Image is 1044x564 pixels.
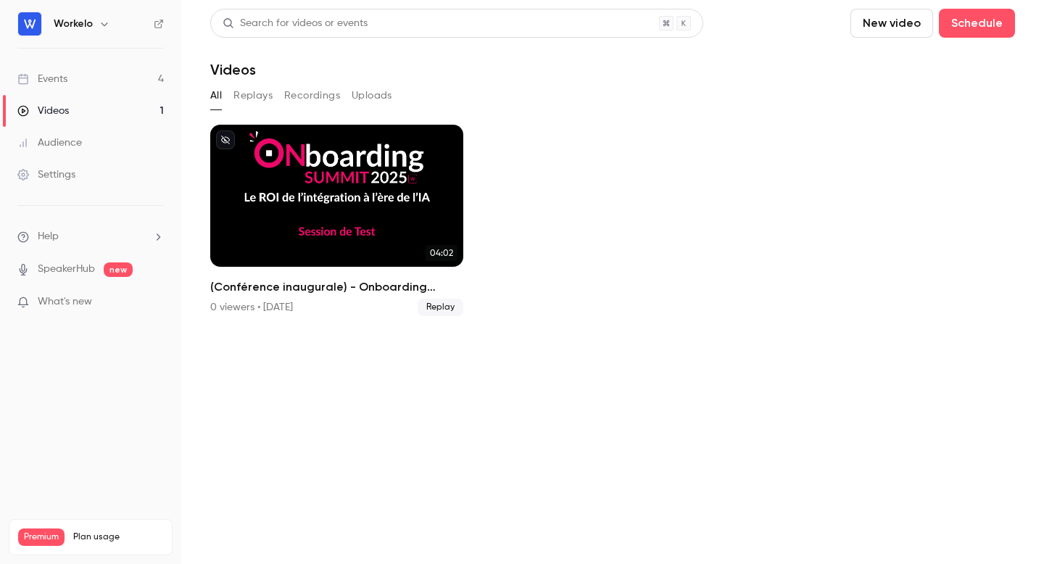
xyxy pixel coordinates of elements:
[17,167,75,182] div: Settings
[223,16,368,31] div: Search for videos or events
[284,84,340,107] button: Recordings
[233,84,273,107] button: Replays
[216,130,235,149] button: unpublished
[104,262,133,277] span: new
[210,9,1015,555] section: Videos
[210,278,463,296] h2: (Conférence inaugurale) - Onboarding Summit - Préparation de l'échange
[38,262,95,277] a: SpeakerHub
[73,531,163,543] span: Plan usage
[210,125,463,316] a: 04:02(Conférence inaugurale) - Onboarding Summit - Préparation de l'échange0 viewers • [DATE]Replay
[54,17,93,31] h6: Workelo
[210,300,293,315] div: 0 viewers • [DATE]
[17,229,164,244] li: help-dropdown-opener
[38,294,92,310] span: What's new
[17,104,69,118] div: Videos
[426,245,457,261] span: 04:02
[418,299,463,316] span: Replay
[850,9,933,38] button: New video
[210,84,222,107] button: All
[352,84,392,107] button: Uploads
[939,9,1015,38] button: Schedule
[17,136,82,150] div: Audience
[17,72,67,86] div: Events
[38,229,59,244] span: Help
[18,528,65,546] span: Premium
[210,125,1015,316] ul: Videos
[210,125,463,316] li: (Conférence inaugurale) - Onboarding Summit - Préparation de l'échange
[210,61,256,78] h1: Videos
[18,12,41,36] img: Workelo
